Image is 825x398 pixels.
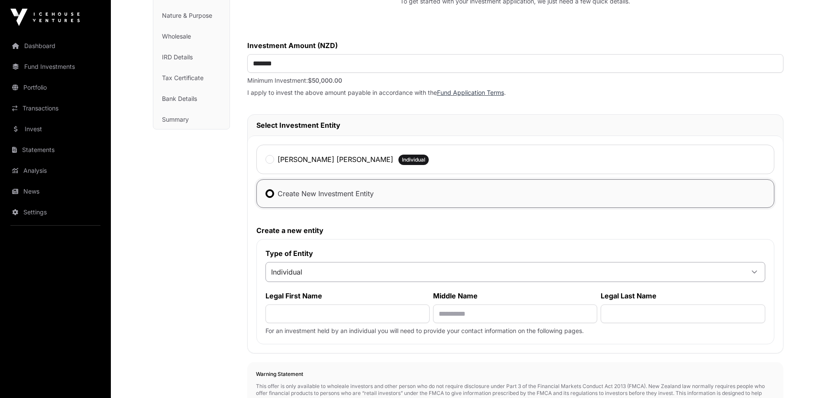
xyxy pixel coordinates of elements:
a: Invest [7,120,104,139]
a: Analysis [7,161,104,180]
a: Dashboard [7,36,104,55]
label: [PERSON_NAME] [PERSON_NAME] [278,154,393,165]
a: Fund Investments [7,57,104,76]
a: Transactions [7,99,104,118]
label: Legal First Name [265,291,430,301]
label: Create New Investment Entity [278,188,374,199]
span: Individual [402,156,425,163]
a: Portfolio [7,78,104,97]
a: News [7,182,104,201]
p: I apply to invest the above amount payable in accordance with the . [247,88,783,97]
iframe: Chat Widget [782,356,825,398]
span: Individual [266,264,744,280]
img: Icehouse Ventures Logo [10,9,80,26]
h2: Select Investment Entity [256,120,774,130]
h2: Warning Statement [256,371,775,378]
p: For an investment held by an individual you will need to provide your contact information on the ... [265,327,765,335]
a: Settings [7,203,104,222]
label: Middle Name [433,291,597,301]
label: Type of Entity [265,248,765,259]
label: Create a new entity [256,225,774,236]
a: Statements [7,140,104,159]
label: Investment Amount (NZD) [247,40,783,51]
label: Legal Last Name [601,291,765,301]
p: Minimum Investment: [247,76,783,85]
a: Fund Application Terms [437,89,504,96]
span: $50,000.00 [308,77,342,84]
